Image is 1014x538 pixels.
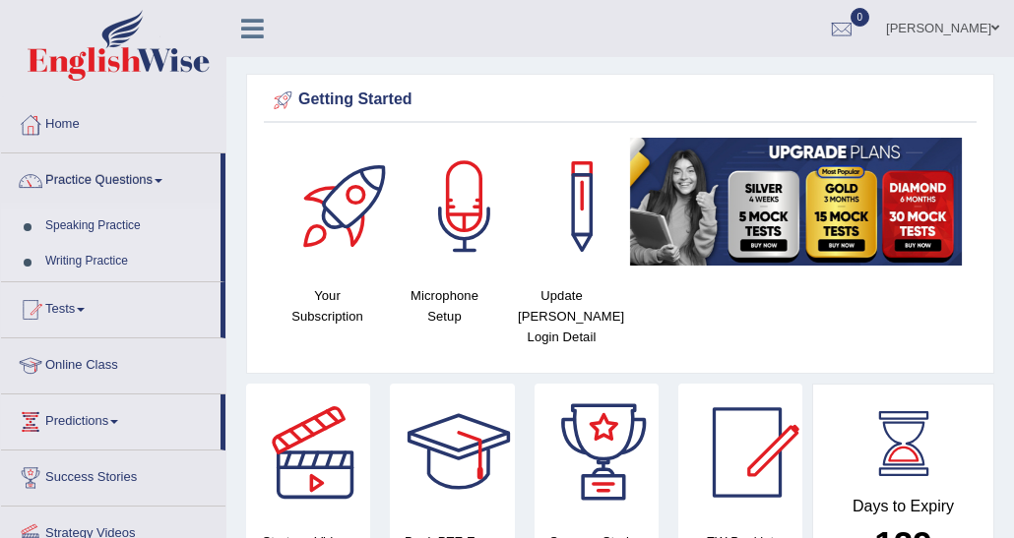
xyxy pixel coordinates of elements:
[1,338,225,388] a: Online Class
[36,278,221,314] a: Reading Practice
[835,498,972,515] h4: Days to Expiry
[1,394,221,444] a: Predictions
[1,97,225,147] a: Home
[36,209,221,244] a: Speaking Practice
[396,285,493,327] h4: Microphone Setup
[851,8,870,27] span: 0
[1,450,225,500] a: Success Stories
[36,244,221,279] a: Writing Practice
[1,282,221,331] a: Tests
[269,86,972,115] div: Getting Started
[279,285,376,327] h4: Your Subscription
[630,138,962,266] img: small5.jpg
[1,153,221,203] a: Practice Questions
[513,285,610,347] h4: Update [PERSON_NAME] Login Detail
